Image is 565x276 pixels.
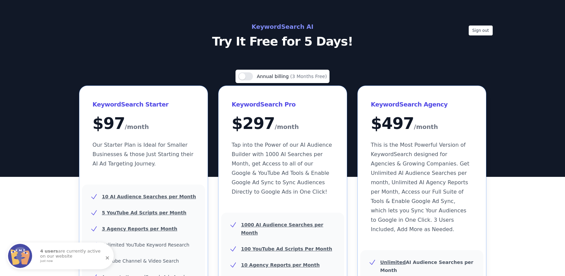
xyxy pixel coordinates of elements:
span: /month [414,122,438,132]
strong: 4 users [40,249,58,254]
u: 3 Agency Reports per Month [102,226,177,231]
h3: KeywordSearch Pro [232,99,334,110]
span: Annual billing [257,74,290,79]
span: Unlimited YouTube Keyword Research [102,242,190,248]
img: Fomo [8,244,32,268]
div: $ 497 [371,115,473,132]
p: are currently active on our website [40,249,107,263]
span: This is the Most Powerful Version of KeywordSearch designed for Agencies & Growing Companies. Get... [371,142,469,232]
span: (3 Months Free) [290,74,327,79]
h3: KeywordSearch Agency [371,99,473,110]
span: Our Starter Plan is Ideal for Smaller Businesses & those Just Starting their AI Ad Targeting Jour... [93,142,194,167]
span: YouTube Channel & Video Search [102,258,179,264]
span: Tap into the Power of our AI Audience Builder with 1000 AI Searches per Month, get Access to all ... [232,142,332,195]
small: just now [40,260,105,263]
u: 10 AI Audience Searches per Month [102,194,196,199]
span: /month [275,122,299,132]
button: Sign out [469,25,493,36]
h3: KeywordSearch Starter [93,99,194,110]
u: 100 YouTube Ad Scripts Per Month [241,246,332,252]
span: /month [125,122,149,132]
u: 10 Agency Reports per Month [241,262,320,268]
h2: KeywordSearch AI [133,21,433,32]
u: Unlimited [380,260,406,265]
p: Try It Free for 5 Days! [133,35,433,48]
b: AI Audience Searches per Month [380,260,474,273]
u: 1000 AI Audience Searches per Month [241,222,323,235]
div: $ 97 [93,115,194,132]
div: $ 297 [232,115,334,132]
u: 5 YouTube Ad Scripts per Month [102,210,187,215]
